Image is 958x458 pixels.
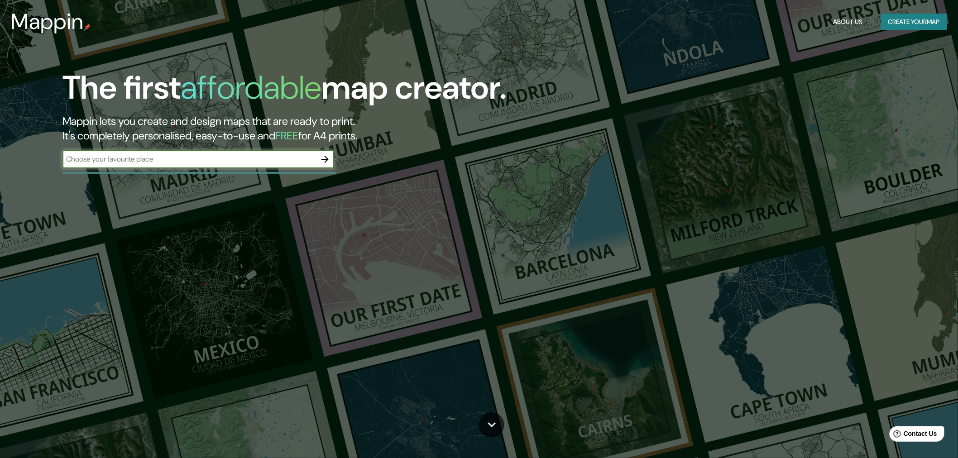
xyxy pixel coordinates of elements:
h1: affordable [181,67,321,109]
h1: The first map creator. [62,69,507,114]
input: Choose your favourite place [62,154,316,164]
iframe: Help widget launcher [877,423,948,448]
button: Create yourmap [881,14,947,30]
button: About Us [830,14,867,30]
img: mappin-pin [84,24,91,31]
h5: FREE [275,129,298,143]
h2: Mappin lets you create and design maps that are ready to print. It's completely personalised, eas... [62,114,541,143]
h3: Mappin [11,9,84,34]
